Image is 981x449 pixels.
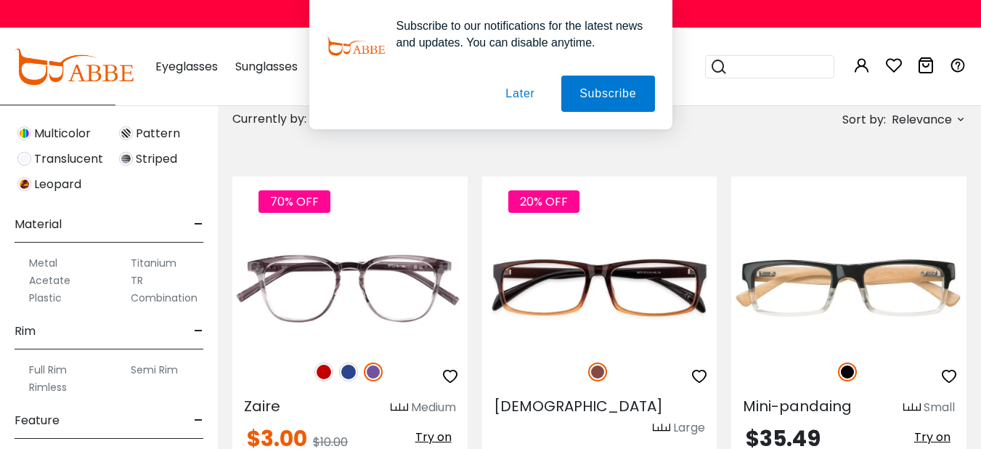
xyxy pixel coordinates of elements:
[838,363,857,381] img: Black
[29,361,67,379] label: Full Rim
[34,125,91,142] span: Multicolor
[232,229,468,347] img: Purple Zaire - TR ,Universal Bridge Fit
[244,396,280,416] span: Zaire
[259,190,330,213] span: 70% OFF
[391,403,408,413] img: size ruler
[136,125,180,142] span: Pattern
[731,229,966,347] img: Black Mini-pandaing - Acetate,Bamboo ,Universal Bridge Fit
[15,314,36,349] span: Rim
[194,207,203,242] span: -
[411,428,456,447] button: Try on
[131,254,176,272] label: Titanium
[415,429,452,445] span: Try on
[743,396,852,416] span: Mini-pandaing
[482,229,717,347] img: Brown Isaiah - TR ,Universal Bridge Fit
[653,423,670,434] img: size ruler
[29,254,57,272] label: Metal
[508,190,579,213] span: 20% OFF
[411,399,456,416] div: Medium
[385,17,655,51] div: Subscribe to our notifications for the latest news and updates. You can disable anytime.
[29,289,62,307] label: Plastic
[194,314,203,349] span: -
[34,176,81,193] span: Leopard
[194,403,203,438] span: -
[910,428,955,447] button: Try on
[588,363,607,381] img: Brown
[34,150,103,168] span: Translucent
[327,17,385,76] img: notification icon
[924,399,955,416] div: Small
[131,289,198,307] label: Combination
[903,403,921,413] img: size ruler
[673,419,705,437] div: Large
[15,403,60,438] span: Feature
[339,363,358,381] img: Blue
[314,363,333,381] img: Red
[364,363,383,381] img: Purple
[119,126,133,140] img: Pattern
[914,429,951,445] span: Try on
[561,76,654,112] button: Subscribe
[131,272,143,289] label: TR
[29,272,70,289] label: Acetate
[487,76,553,112] button: Later
[131,361,178,379] label: Semi Rim
[17,152,31,166] img: Translucent
[17,177,31,191] img: Leopard
[119,152,133,166] img: Striped
[494,396,663,416] span: [DEMOGRAPHIC_DATA]
[15,207,62,242] span: Material
[17,126,31,140] img: Multicolor
[136,150,177,168] span: Striped
[29,379,67,396] label: Rimless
